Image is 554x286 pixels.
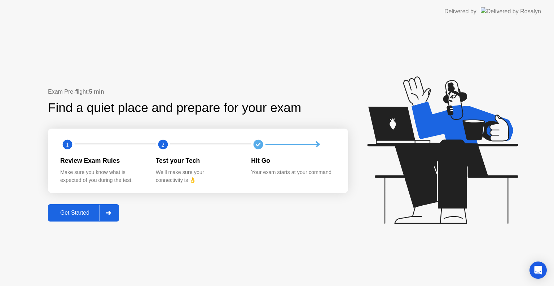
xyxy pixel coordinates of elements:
[251,156,335,165] div: Hit Go
[89,89,104,95] b: 5 min
[48,98,302,117] div: Find a quiet place and prepare for your exam
[60,156,144,165] div: Review Exam Rules
[48,88,348,96] div: Exam Pre-flight:
[481,7,541,15] img: Delivered by Rosalyn
[156,156,240,165] div: Test your Tech
[60,169,144,184] div: Make sure you know what is expected of you during the test.
[162,141,164,148] text: 2
[251,169,335,176] div: Your exam starts at your command
[66,141,69,148] text: 1
[48,204,119,222] button: Get Started
[529,262,547,279] div: Open Intercom Messenger
[156,169,240,184] div: We’ll make sure your connectivity is 👌
[444,7,476,16] div: Delivered by
[50,210,100,216] div: Get Started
